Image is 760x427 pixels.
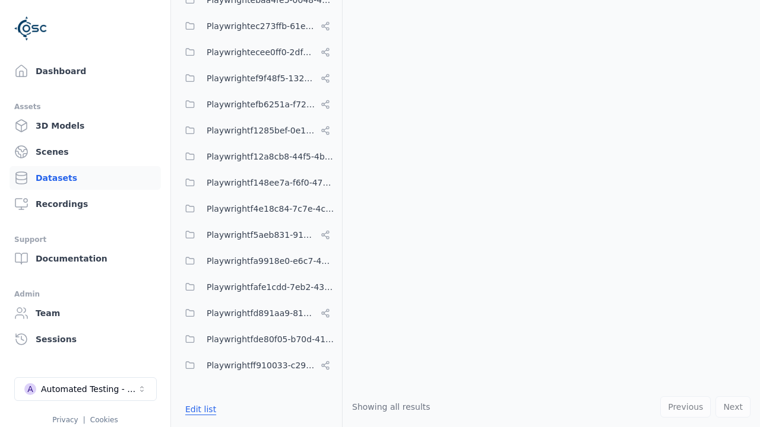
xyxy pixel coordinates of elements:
[9,301,161,325] a: Team
[352,402,430,412] span: Showing all results
[90,416,118,424] a: Cookies
[14,12,47,45] img: Logo
[207,97,316,111] span: Playwrightefb6251a-f72e-4cb7-bc11-185fbdc8734c
[178,119,335,142] button: Playwrightf1285bef-0e1f-4916-a3c2-d80ed4e692e1
[178,66,335,90] button: Playwrightef9f48f5-132c-420e-ba19-65a3bd8c2253
[207,149,335,164] span: Playwrightf12a8cb8-44f5-4bf0-b292-721ddd8e7e42
[83,416,85,424] span: |
[178,301,335,325] button: Playwrightfd891aa9-817c-4b53-b4a5-239ad8786b13
[14,232,156,247] div: Support
[207,228,316,242] span: Playwrightf5aeb831-9105-46b5-9a9b-c943ac435ad3
[178,93,335,116] button: Playwrightefb6251a-f72e-4cb7-bc11-185fbdc8734c
[52,416,78,424] a: Privacy
[178,145,335,168] button: Playwrightf12a8cb8-44f5-4bf0-b292-721ddd8e7e42
[9,140,161,164] a: Scenes
[41,383,137,395] div: Automated Testing - Playwright
[24,383,36,395] div: A
[207,123,316,138] span: Playwrightf1285bef-0e1f-4916-a3c2-d80ed4e692e1
[207,71,316,85] span: Playwrightef9f48f5-132c-420e-ba19-65a3bd8c2253
[178,197,335,221] button: Playwrightf4e18c84-7c7e-4c28-bfa4-7be69262452c
[207,332,335,346] span: Playwrightfde80f05-b70d-4104-ad1c-b71865a0eedf
[207,19,316,33] span: Playwrightec273ffb-61ea-45e5-a16f-f2326c02251a
[9,192,161,216] a: Recordings
[9,114,161,138] a: 3D Models
[207,358,316,372] span: Playwrightff910033-c297-413c-9627-78f34a067480
[207,280,335,294] span: Playwrightfafe1cdd-7eb2-4390-bfe1-ed4773ecffac
[9,247,161,270] a: Documentation
[178,171,335,195] button: Playwrightf148ee7a-f6f0-478b-8659-42bd4a5eac88
[178,275,335,299] button: Playwrightfafe1cdd-7eb2-4390-bfe1-ed4773ecffac
[178,223,335,247] button: Playwrightf5aeb831-9105-46b5-9a9b-c943ac435ad3
[178,327,335,351] button: Playwrightfde80f05-b70d-4104-ad1c-b71865a0eedf
[178,14,335,38] button: Playwrightec273ffb-61ea-45e5-a16f-f2326c02251a
[178,249,335,273] button: Playwrightfa9918e0-e6c7-48e0-9ade-ec9b0f0d9008
[178,353,335,377] button: Playwrightff910033-c297-413c-9627-78f34a067480
[207,306,316,320] span: Playwrightfd891aa9-817c-4b53-b4a5-239ad8786b13
[9,166,161,190] a: Datasets
[14,100,156,114] div: Assets
[178,399,223,420] button: Edit list
[9,59,161,83] a: Dashboard
[207,202,335,216] span: Playwrightf4e18c84-7c7e-4c28-bfa4-7be69262452c
[207,45,316,59] span: Playwrightecee0ff0-2df5-41ca-bc9d-ef70750fb77f
[14,287,156,301] div: Admin
[207,176,335,190] span: Playwrightf148ee7a-f6f0-478b-8659-42bd4a5eac88
[14,377,157,401] button: Select a workspace
[207,254,335,268] span: Playwrightfa9918e0-e6c7-48e0-9ade-ec9b0f0d9008
[178,40,335,64] button: Playwrightecee0ff0-2df5-41ca-bc9d-ef70750fb77f
[9,327,161,351] a: Sessions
